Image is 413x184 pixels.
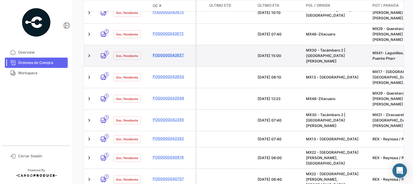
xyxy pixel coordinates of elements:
[105,72,109,77] span: 1
[306,32,368,37] div: MX46-Zitacuaro
[116,96,138,101] span: Doc. Pendiente
[18,70,65,76] span: Workspace
[209,3,231,8] span: Último ETD
[86,155,92,161] a: Expand/Collapse Row
[304,0,370,11] datatable-header-cell: POL / Origen
[258,32,281,36] span: [DATE] 07:40
[258,156,282,160] span: [DATE] 06:00
[306,75,368,80] div: MX13 - [GEOGRAPHIC_DATA]
[306,48,368,64] div: MX30 - Tacámbaro 2 | [GEOGRAPHIC_DATA][PERSON_NAME]
[116,32,138,37] span: Doc. Pendiente
[153,31,193,36] a: PO00000042672
[116,10,138,15] span: Doc. Pendiente
[255,0,304,11] datatable-header-cell: Último ETA
[258,137,281,141] span: [DATE] 07:40
[207,0,255,11] datatable-header-cell: Último ETD
[86,74,92,80] a: Expand/Collapse Row
[105,134,109,139] span: 1
[96,3,111,8] datatable-header-cell: Modo de Transporte
[258,96,281,101] span: [DATE] 12:23
[116,118,138,123] span: Doc. Pendiente
[116,137,138,142] span: Doc. Pendiente
[21,7,51,38] img: powered-by.png
[86,117,92,123] a: Expand/Collapse Row
[258,10,281,15] span: [DATE] 10:10
[116,156,138,160] span: Doc. Pendiente
[150,1,196,11] datatable-header-cell: OC #
[105,29,109,34] span: 1
[258,118,281,122] span: [DATE] 07:40
[116,75,138,80] span: Doc. Pendiente
[258,3,279,8] span: Último ETA
[18,153,65,159] span: Cerrar Sesión
[86,136,92,142] a: Expand/Collapse Row
[105,115,109,120] span: 1
[372,3,399,8] span: POT / Parada
[153,117,193,122] a: PO00000042395
[116,53,138,58] span: Doc. Pendiente
[306,7,368,18] div: MX23 - [PERSON_NAME], [GEOGRAPHIC_DATA]
[153,176,193,182] a: PO00000040707
[258,53,281,58] span: [DATE] 15:00
[153,155,193,160] a: PO00000040818
[153,52,193,58] a: PO00000042657
[306,136,368,142] div: MX13 - [GEOGRAPHIC_DATA]
[86,176,92,182] a: Expand/Collapse Row
[105,94,109,98] span: 1
[86,53,92,59] a: Expand/Collapse Row
[105,153,109,157] span: 1
[153,95,193,101] a: PO00000042588
[111,3,150,8] datatable-header-cell: Estado Doc.
[86,10,92,16] a: Expand/Collapse Row
[5,47,68,58] a: Overview
[306,150,368,166] div: MX22 - [GEOGRAPHIC_DATA][PERSON_NAME], [GEOGRAPHIC_DATA]
[392,163,407,178] div: Abrir Intercom Messenger
[306,112,368,129] div: MX30 - Tacámbaro 2 | [GEOGRAPHIC_DATA][PERSON_NAME]
[86,96,92,102] a: Expand/Collapse Row
[258,75,281,79] span: [DATE] 08:10
[153,74,193,79] a: PO00000042650
[5,58,68,68] a: Órdenes de Compra
[18,50,65,55] span: Overview
[18,60,65,65] span: Órdenes de Compra
[306,3,330,8] span: POL / Origen
[116,177,138,182] span: Doc. Pendiente
[153,136,193,141] a: PO00000042392
[5,68,68,78] a: Workspace
[306,96,368,102] div: MX46-Zitacuaro
[105,174,109,179] span: 1
[86,31,92,37] a: Expand/Collapse Row
[258,177,282,182] span: [DATE] 06:40
[105,51,109,55] span: 1
[153,9,193,15] a: PO00000042675
[153,3,161,8] span: OC #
